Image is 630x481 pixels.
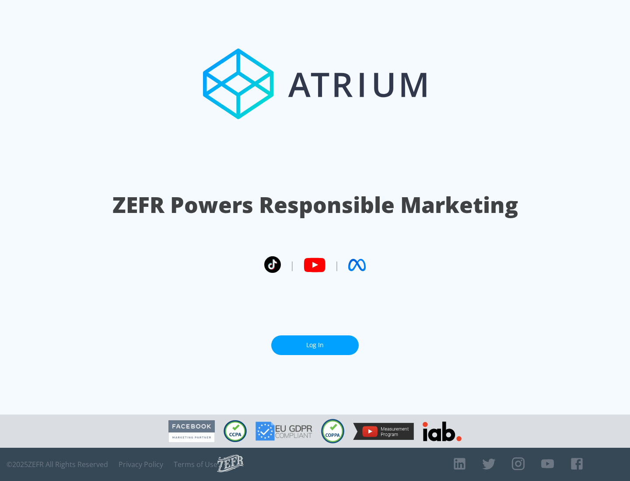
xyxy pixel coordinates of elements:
img: Facebook Marketing Partner [168,420,215,443]
img: CCPA Compliant [224,420,247,442]
img: COPPA Compliant [321,419,344,443]
h1: ZEFR Powers Responsible Marketing [112,190,518,220]
a: Terms of Use [174,460,217,469]
a: Privacy Policy [119,460,163,469]
a: Log In [271,335,359,355]
img: GDPR Compliant [255,422,312,441]
span: | [290,258,295,272]
span: | [334,258,339,272]
img: YouTube Measurement Program [353,423,414,440]
span: © 2025 ZEFR All Rights Reserved [7,460,108,469]
img: IAB [423,422,462,441]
